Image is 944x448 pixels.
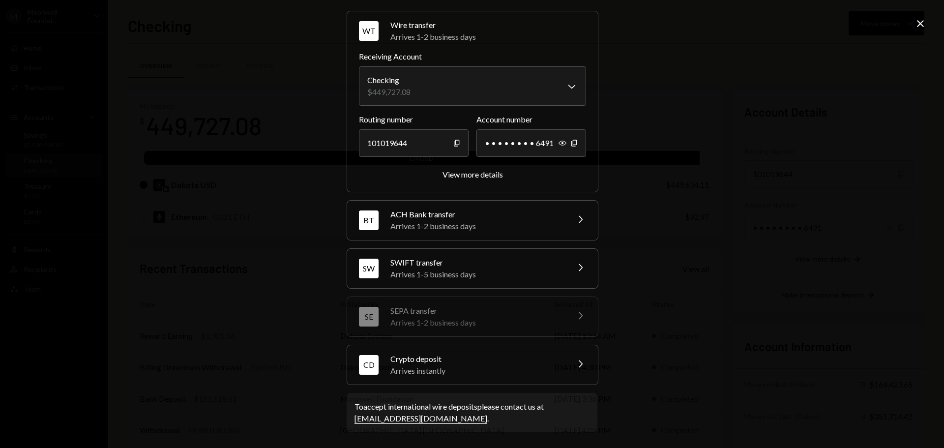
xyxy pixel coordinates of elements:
label: Routing number [359,114,469,125]
div: To accept international wire deposits please contact us at . [354,401,590,424]
div: BT [359,210,379,230]
div: SWIFT transfer [390,257,562,269]
a: [EMAIL_ADDRESS][DOMAIN_NAME] [354,414,487,424]
div: SEPA transfer [390,305,562,317]
div: Arrives instantly [390,365,562,377]
div: Arrives 1-5 business days [390,269,562,280]
div: • • • • • • • • 6491 [476,129,586,157]
div: SE [359,307,379,327]
div: View more details [442,170,503,179]
div: Arrives 1-2 business days [390,31,586,43]
div: CD [359,355,379,375]
button: WTWire transferArrives 1-2 business days [347,11,598,51]
div: 101019644 [359,129,469,157]
label: Receiving Account [359,51,586,62]
button: BTACH Bank transferArrives 1-2 business days [347,201,598,240]
div: Arrives 1-2 business days [390,317,562,329]
button: SWSWIFT transferArrives 1-5 business days [347,249,598,288]
div: WT [359,21,379,41]
div: WTWire transferArrives 1-2 business days [359,51,586,180]
div: SW [359,259,379,278]
label: Account number [476,114,586,125]
div: Wire transfer [390,19,586,31]
div: Arrives 1-2 business days [390,220,562,232]
button: Receiving Account [359,66,586,106]
div: ACH Bank transfer [390,209,562,220]
button: CDCrypto depositArrives instantly [347,345,598,385]
div: Crypto deposit [390,353,562,365]
button: SESEPA transferArrives 1-2 business days [347,297,598,336]
button: View more details [442,170,503,180]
